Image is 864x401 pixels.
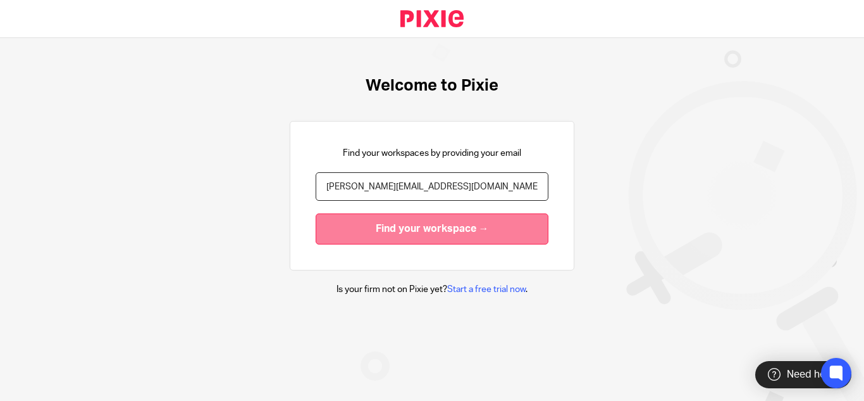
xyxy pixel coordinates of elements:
a: Start a free trial now [447,285,526,294]
p: Is your firm not on Pixie yet? . [336,283,528,296]
div: Need help? [755,361,851,388]
input: name@example.com [316,172,548,201]
input: Find your workspace → [316,213,548,245]
p: Find your workspaces by providing your email [343,147,521,160]
h1: Welcome to Pixie [366,76,498,96]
